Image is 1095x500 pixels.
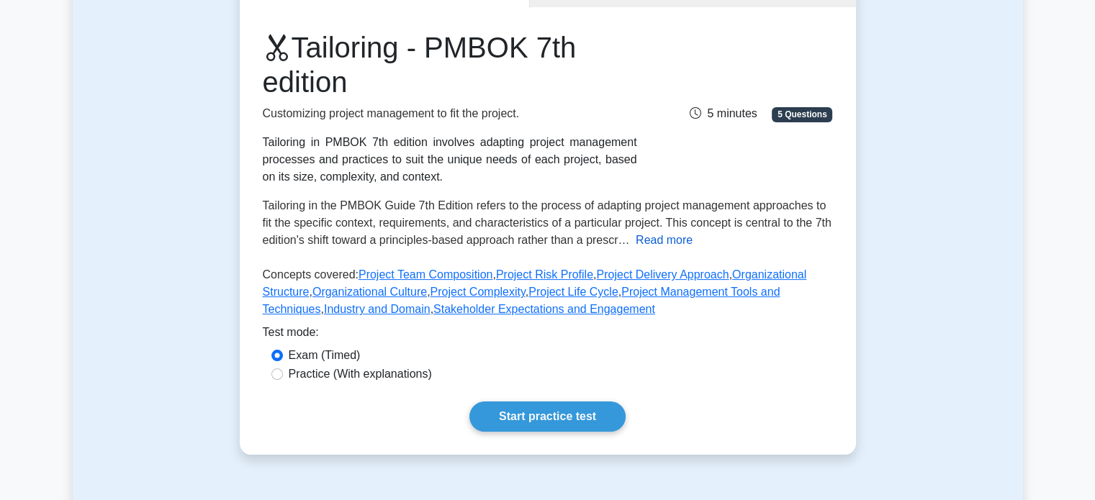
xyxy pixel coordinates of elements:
span: 5 minutes [690,107,757,119]
a: Project Delivery Approach [596,268,729,281]
a: Project Risk Profile [496,268,593,281]
h1: Tailoring - PMBOK 7th edition [263,30,637,99]
a: Industry and Domain [324,303,431,315]
a: Start practice test [469,401,626,432]
p: Concepts covered: , , , , , , , , , [263,266,833,324]
a: Project Team Composition [359,268,492,281]
a: Project Complexity [431,286,526,298]
span: 5 Questions [772,107,832,122]
p: Customizing project management to fit the project. [263,105,637,122]
a: Organizational Culture [312,286,427,298]
label: Practice (With explanations) [289,365,432,383]
button: Read more [636,232,693,249]
span: Tailoring in the PMBOK Guide 7th Edition refers to the process of adapting project management app... [263,199,832,246]
div: Tailoring in PMBOK 7th edition involves adapting project management processes and practices to su... [263,134,637,186]
label: Exam (Timed) [289,347,361,364]
a: Stakeholder Expectations and Engagement [433,303,655,315]
a: Project Life Cycle [528,286,618,298]
div: Test mode: [263,324,833,347]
